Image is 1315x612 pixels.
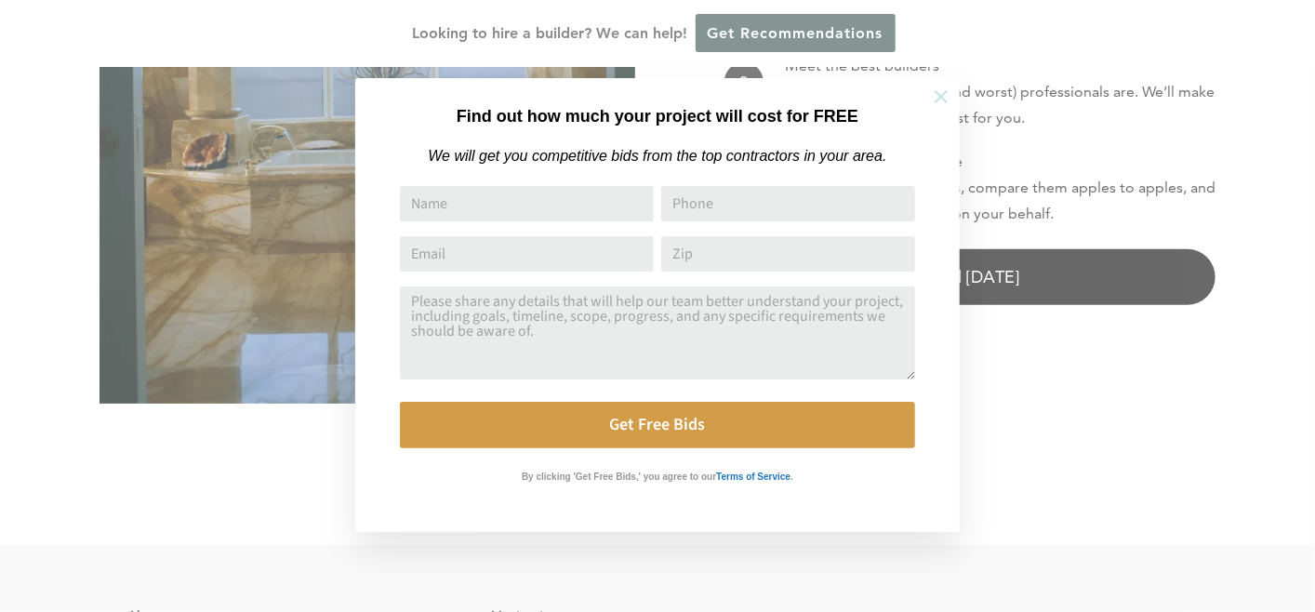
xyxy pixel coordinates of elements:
[457,107,858,126] strong: Find out how much your project will cost for FREE
[400,402,915,448] button: Get Free Bids
[661,186,915,221] input: Phone
[522,472,716,482] strong: By clicking 'Get Free Bids,' you agree to our
[959,479,1293,590] iframe: Drift Widget Chat Controller
[400,186,654,221] input: Name
[661,236,915,272] input: Zip
[400,236,654,272] input: Email Address
[400,286,915,379] textarea: Comment or Message
[716,467,790,483] a: Terms of Service
[790,472,793,482] strong: .
[909,64,974,129] button: Close
[716,472,790,482] strong: Terms of Service
[428,148,886,164] em: We will get you competitive bids from the top contractors in your area.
